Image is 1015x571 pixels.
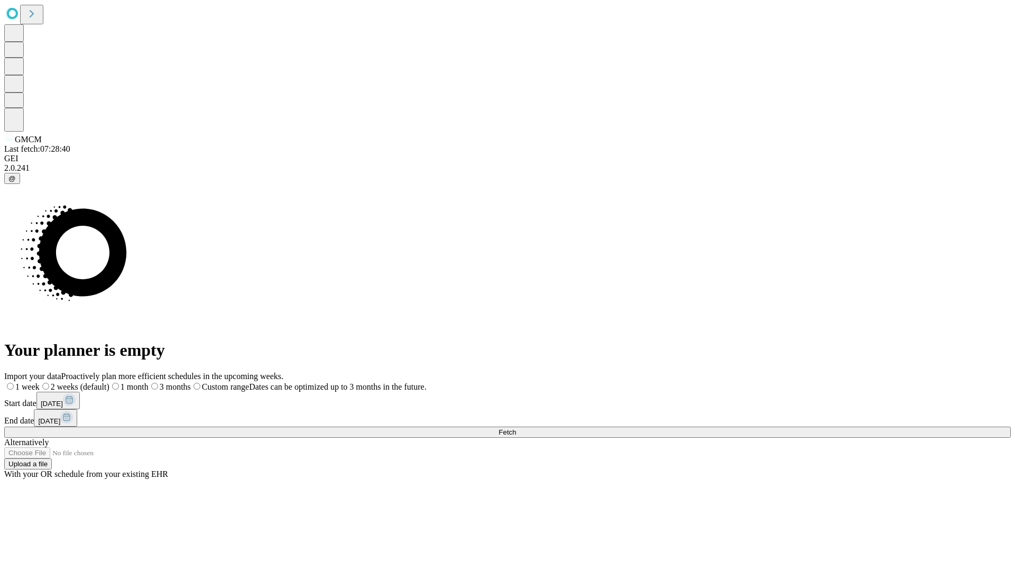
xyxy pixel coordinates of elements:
[4,372,61,381] span: Import your data
[4,173,20,184] button: @
[4,458,52,469] button: Upload a file
[112,383,119,390] input: 1 month
[4,392,1011,409] div: Start date
[4,340,1011,360] h1: Your planner is empty
[61,372,283,381] span: Proactively plan more efficient schedules in the upcoming weeks.
[160,382,191,391] span: 3 months
[15,382,40,391] span: 1 week
[4,409,1011,427] div: End date
[4,427,1011,438] button: Fetch
[36,392,80,409] button: [DATE]
[249,382,426,391] span: Dates can be optimized up to 3 months in the future.
[15,135,42,144] span: GMCM
[4,144,70,153] span: Last fetch: 07:28:40
[499,428,516,436] span: Fetch
[51,382,109,391] span: 2 weeks (default)
[4,438,49,447] span: Alternatively
[41,400,63,408] span: [DATE]
[193,383,200,390] input: Custom rangeDates can be optimized up to 3 months in the future.
[4,469,168,478] span: With your OR schedule from your existing EHR
[4,163,1011,173] div: 2.0.241
[38,417,60,425] span: [DATE]
[121,382,149,391] span: 1 month
[202,382,249,391] span: Custom range
[34,409,77,427] button: [DATE]
[8,174,16,182] span: @
[4,154,1011,163] div: GEI
[7,383,14,390] input: 1 week
[42,383,49,390] input: 2 weeks (default)
[151,383,158,390] input: 3 months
